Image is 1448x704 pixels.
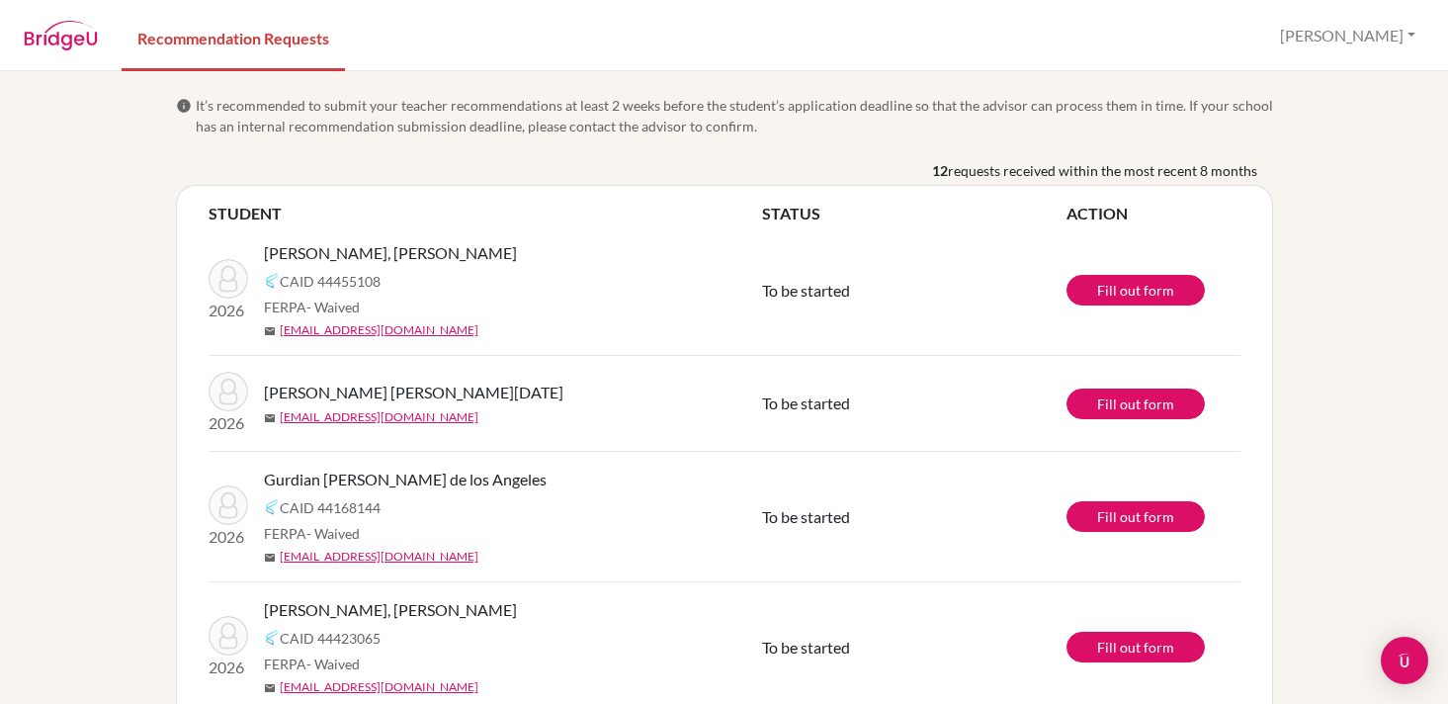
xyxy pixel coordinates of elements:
[264,523,360,544] span: FERPA
[264,468,547,491] span: Gurdian [PERSON_NAME] de los Angeles
[209,259,248,299] img: Zavala Cross, Miguel Ernesto
[1271,17,1424,54] button: [PERSON_NAME]
[762,281,850,300] span: To be started
[264,241,517,265] span: [PERSON_NAME], [PERSON_NAME]
[280,408,478,426] a: [EMAIL_ADDRESS][DOMAIN_NAME]
[264,412,276,424] span: mail
[280,548,478,566] a: [EMAIL_ADDRESS][DOMAIN_NAME]
[306,656,360,672] span: - Waived
[1066,275,1205,306] a: Fill out form
[1381,637,1428,684] div: Open Intercom Messenger
[280,628,381,649] span: CAID 44423065
[264,552,276,564] span: mail
[209,485,248,525] img: Gurdian Tercero, Keymi de los Angeles
[24,21,98,50] img: BridgeU logo
[196,95,1273,136] span: It’s recommended to submit your teacher recommendations at least 2 weeks before the student’s app...
[264,273,280,289] img: Common App logo
[948,160,1257,181] span: requests received within the most recent 8 months
[176,98,192,114] span: info
[280,497,381,518] span: CAID 44168144
[306,299,360,315] span: - Waived
[209,656,248,679] p: 2026
[1066,632,1205,662] a: Fill out form
[1066,501,1205,532] a: Fill out form
[306,525,360,542] span: - Waived
[209,299,248,322] p: 2026
[1066,202,1240,225] th: ACTION
[264,598,517,622] span: [PERSON_NAME], [PERSON_NAME]
[264,325,276,337] span: mail
[264,654,360,674] span: FERPA
[209,525,248,549] p: 2026
[209,202,762,225] th: STUDENT
[209,616,248,656] img: Delgado Cardenal, Gabriel Alejandro
[264,499,280,515] img: Common App logo
[280,321,478,339] a: [EMAIL_ADDRESS][DOMAIN_NAME]
[1066,389,1205,419] a: Fill out form
[122,3,345,71] a: Recommendation Requests
[280,271,381,292] span: CAID 44455108
[209,411,248,435] p: 2026
[209,372,248,411] img: De Villers Sequeira, Lucia Marie
[762,507,850,526] span: To be started
[932,160,948,181] b: 12
[762,394,850,412] span: To be started
[762,638,850,657] span: To be started
[264,297,360,317] span: FERPA
[264,682,276,694] span: mail
[762,202,1066,225] th: STATUS
[264,381,563,404] span: [PERSON_NAME] [PERSON_NAME][DATE]
[280,678,478,696] a: [EMAIL_ADDRESS][DOMAIN_NAME]
[264,630,280,646] img: Common App logo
